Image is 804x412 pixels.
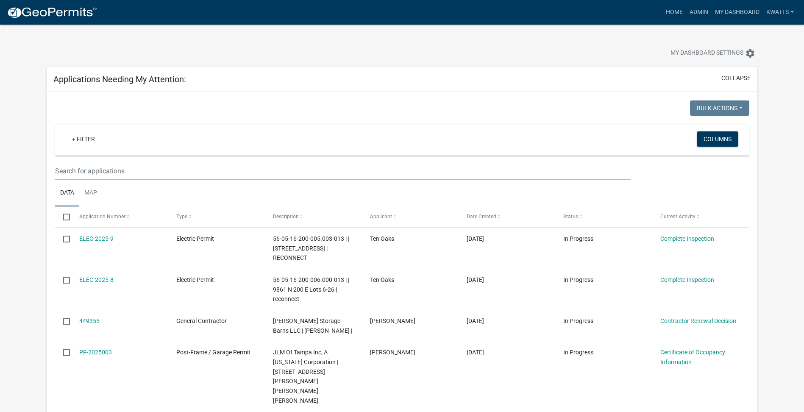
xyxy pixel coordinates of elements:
span: 07/14/2025 [467,317,484,324]
span: Date Created [467,214,496,220]
a: My Dashboard [712,4,763,20]
input: Search for applications [55,162,631,180]
span: In Progress [563,276,593,283]
span: General Contractor [176,317,227,324]
datatable-header-cell: Status [555,206,652,227]
button: Bulk Actions [690,100,749,116]
span: Applicant [370,214,392,220]
a: PF-2025003 [79,349,112,356]
span: 09/16/2025 [467,276,484,283]
span: Post-Frame / Garage Permit [176,349,250,356]
datatable-header-cell: Type [168,206,265,227]
button: Columns [697,131,738,147]
a: Kwatts [763,4,797,20]
datatable-header-cell: Date Created [459,206,555,227]
a: Home [662,4,686,20]
span: In Progress [563,349,593,356]
span: In Progress [563,235,593,242]
a: Contractor Renewal Decision [660,317,736,324]
h5: Applications Needing My Attention: [53,74,186,84]
span: Electric Permit [176,235,214,242]
button: collapse [721,74,751,83]
span: 56-05-16-200-005.003-013 | | 2103 E St Rd 10 Lots 49-69 | RECONNECT [273,235,349,262]
datatable-header-cell: Select [55,206,71,227]
span: Description [273,214,299,220]
datatable-header-cell: Application Number [71,206,168,227]
a: ELEC-2025-9 [79,235,114,242]
span: 01/16/2025 [467,349,484,356]
a: Admin [686,4,712,20]
span: Raber Storage Barns LLC | Marvin Raber | [273,317,352,334]
a: + Filter [65,131,102,147]
span: Electric Permit [176,276,214,283]
span: Application Number [79,214,125,220]
span: My Dashboard Settings [670,48,743,58]
datatable-header-cell: Applicant [362,206,458,227]
a: Certificate of Occupancy Information [660,349,725,365]
span: Current Activity [660,214,696,220]
i: settings [745,48,755,58]
span: In Progress [563,317,593,324]
a: Map [79,180,102,207]
span: Ten Oaks [370,235,394,242]
a: Complete Inspection [660,276,714,283]
span: 09/16/2025 [467,235,484,242]
span: Marvin Raber [370,317,415,324]
span: 56-05-16-200-006.000-013 | | 9861 N 200 E Lots 6-26 | reconnect [273,276,349,303]
a: Complete Inspection [660,235,714,242]
span: Larry Boston [370,349,415,356]
span: Status [563,214,578,220]
a: 449355 [79,317,100,324]
span: JLM Of Tampa Inc, A Florida Corporation | 19175 N. Dale Mabry Hwy, Lutz [273,349,338,404]
a: ELEC-2025-8 [79,276,114,283]
datatable-header-cell: Current Activity [652,206,748,227]
a: Data [55,180,79,207]
span: Type [176,214,187,220]
button: My Dashboard Settingssettings [664,45,762,61]
span: Ten Oaks [370,276,394,283]
datatable-header-cell: Description [265,206,362,227]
